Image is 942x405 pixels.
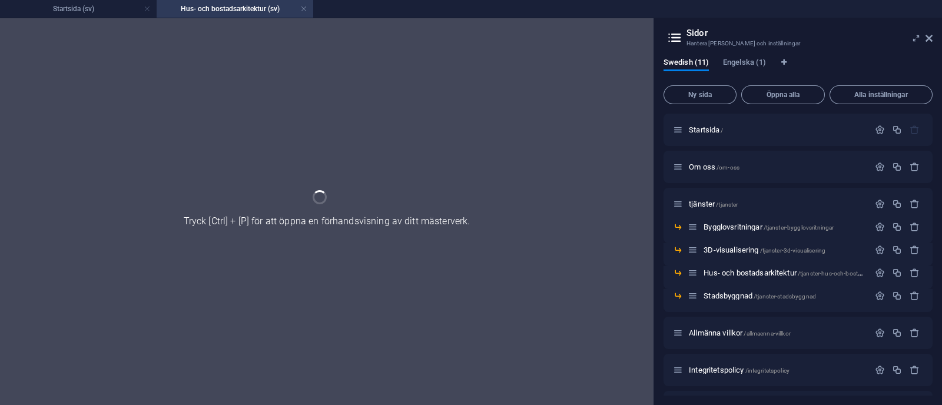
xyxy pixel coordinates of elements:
[685,126,869,134] div: Startsida/
[892,125,902,135] div: Duplicera
[700,246,869,254] div: 3D-visualisering/tjanster-3d-visualisering
[723,55,766,72] span: Engelska (1)
[910,162,920,172] div: Radera
[689,366,790,374] span: Klicka för att öppna sida
[747,91,820,98] span: Öppna alla
[664,55,709,72] span: Swedish (11)
[745,367,790,374] span: /integritetspolicy
[875,222,885,232] div: Inställningar
[892,199,902,209] div: Duplicera
[875,125,885,135] div: Inställningar
[910,291,920,301] div: Radera
[721,127,723,134] span: /
[875,328,885,338] div: Inställningar
[910,328,920,338] div: Radera
[764,224,834,231] span: /tjanster-bygglovsritningar
[717,164,739,171] span: /om-oss
[704,245,825,254] span: Klicka för att öppna sida
[685,329,869,337] div: Allmänna villkor/allmaenna-villkor
[700,269,869,277] div: Hus- och bostadsarkitektur/tjanster-hus-och-bostadsarkitektur
[875,162,885,172] div: Inställningar
[875,365,885,375] div: Inställningar
[875,199,885,209] div: Inställningar
[689,125,723,134] span: Klicka för att öppna sida
[830,85,933,104] button: Alla inställningar
[875,268,885,278] div: Inställningar
[892,291,902,301] div: Duplicera
[686,38,909,49] h3: Hantera [PERSON_NAME] och inställningar
[700,223,869,231] div: Bygglovsritningar/tjanster-bygglovsritningar
[754,293,816,300] span: /tjanster-stadsbyggnad
[798,270,892,277] span: /tjanster-hus-och-bostadsarkitektur
[910,222,920,232] div: Radera
[760,247,826,254] span: /tjanster-3d-visualisering
[685,163,869,171] div: Om oss/om-oss
[875,291,885,301] div: Inställningar
[835,91,927,98] span: Alla inställningar
[892,328,902,338] div: Duplicera
[741,85,825,104] button: Öppna alla
[875,245,885,255] div: Inställningar
[669,91,731,98] span: Ny sida
[700,292,869,300] div: Stadsbyggnad/tjanster-stadsbyggnad
[892,268,902,278] div: Duplicera
[157,2,313,15] h4: Hus- och bostadsarkitektur (sv)
[910,268,920,278] div: Radera
[685,200,869,208] div: tjänster/tjanster
[689,162,739,171] span: Klicka för att öppna sida
[892,162,902,172] div: Duplicera
[664,58,933,81] div: Språkflikar
[716,201,738,208] span: /tjanster
[704,268,892,277] span: Klicka för att öppna sida
[910,365,920,375] div: Radera
[910,199,920,209] div: Radera
[664,85,737,104] button: Ny sida
[686,28,933,38] h2: Sidor
[689,200,738,208] span: Klicka för att öppna sida
[689,328,791,337] span: Klicka för att öppna sida
[892,245,902,255] div: Duplicera
[744,330,791,337] span: /allmaenna-villkor
[910,245,920,255] div: Radera
[892,222,902,232] div: Duplicera
[685,366,869,374] div: Integritetspolicy/integritetspolicy
[704,223,834,231] span: Klicka för att öppna sida
[892,365,902,375] div: Duplicera
[704,291,816,300] span: Klicka för att öppna sida
[910,125,920,135] div: Startsidan kan inte raderas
